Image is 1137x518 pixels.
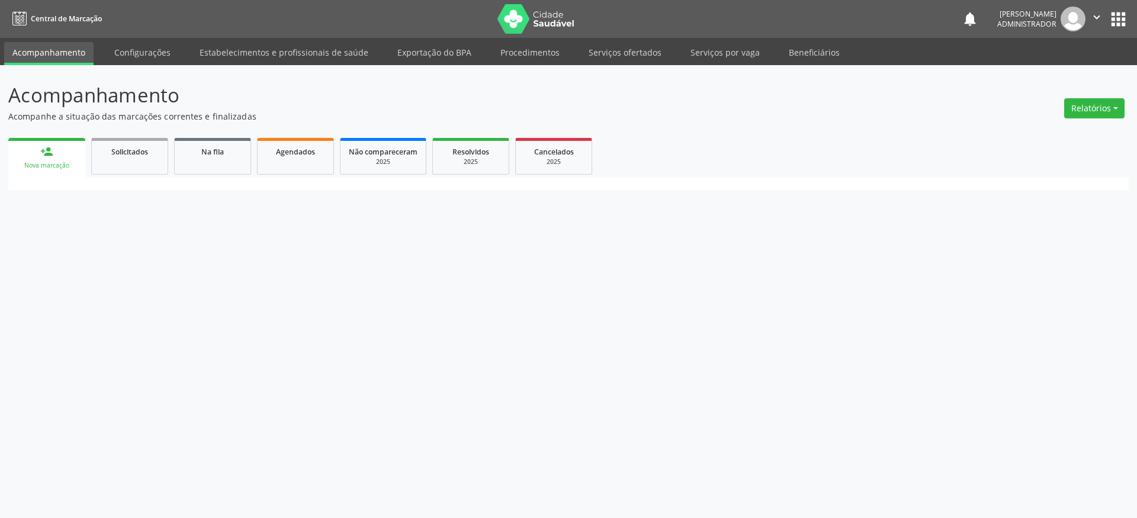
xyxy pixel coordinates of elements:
span: Agendados [276,147,315,157]
a: Configurações [106,42,179,63]
div: [PERSON_NAME] [997,9,1056,19]
button:  [1085,7,1108,31]
a: Serviços por vaga [682,42,768,63]
div: 2025 [524,157,583,166]
a: Serviços ofertados [580,42,670,63]
div: person_add [40,145,53,158]
span: Não compareceram [349,147,417,157]
a: Beneficiários [781,42,848,63]
a: Estabelecimentos e profissionais de saúde [191,42,377,63]
div: 2025 [349,157,417,166]
span: Resolvidos [452,147,489,157]
p: Acompanhe a situação das marcações correntes e finalizadas [8,110,792,123]
a: Exportação do BPA [389,42,480,63]
div: 2025 [441,157,500,166]
button: apps [1108,9,1129,30]
a: Procedimentos [492,42,568,63]
a: Acompanhamento [4,42,94,65]
button: Relatórios [1064,98,1125,118]
div: Nova marcação [17,161,77,170]
a: Central de Marcação [8,9,102,28]
span: Cancelados [534,147,574,157]
i:  [1090,11,1103,24]
p: Acompanhamento [8,81,792,110]
span: Administrador [997,19,1056,29]
span: Na fila [201,147,224,157]
button: notifications [962,11,978,27]
img: img [1061,7,1085,31]
span: Solicitados [111,147,148,157]
span: Central de Marcação [31,14,102,24]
